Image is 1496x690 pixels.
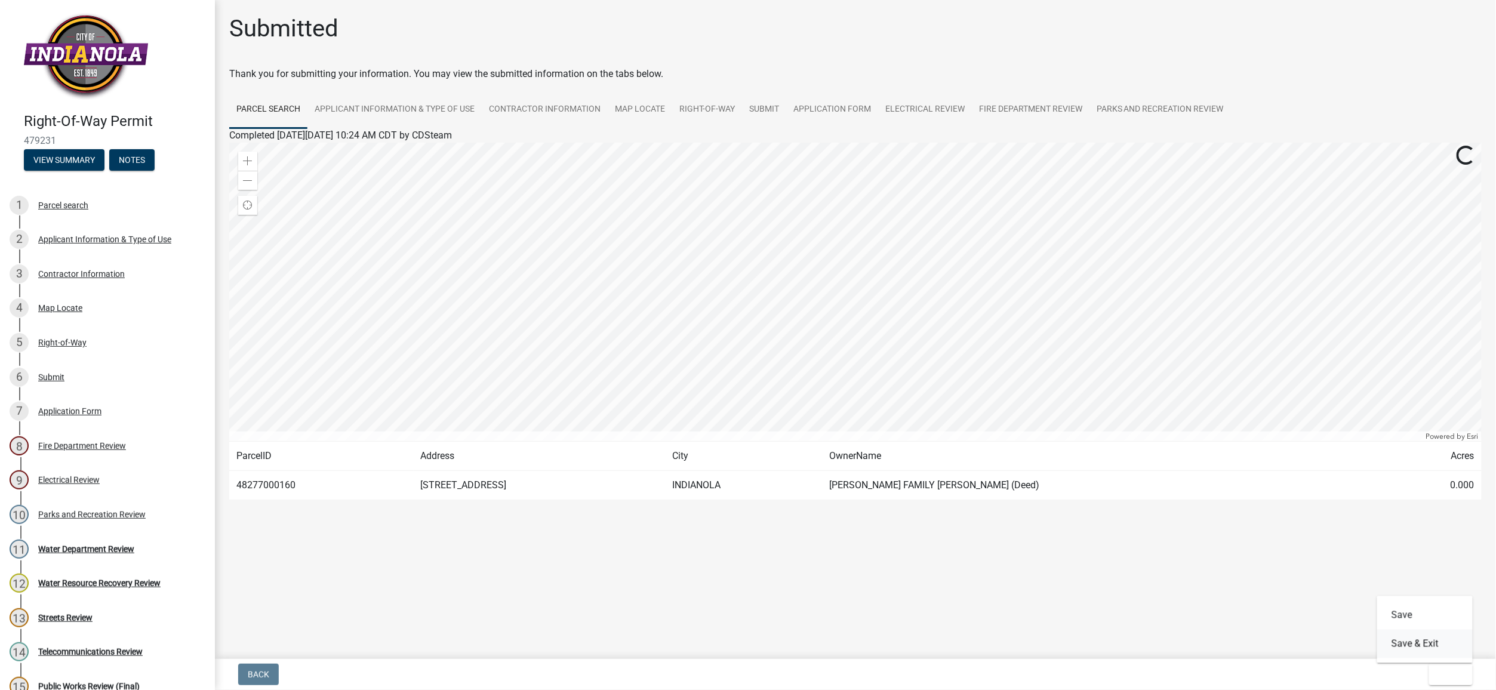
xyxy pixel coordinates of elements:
[10,608,29,627] div: 13
[823,442,1386,471] td: OwnerName
[38,270,125,278] div: Contractor Information
[1386,442,1482,471] td: Acres
[38,407,101,415] div: Application Form
[229,91,307,129] a: Parcel search
[24,149,104,171] button: View Summary
[1467,432,1479,441] a: Esri
[38,579,161,587] div: Water Resource Recovery Review
[972,91,1089,129] a: Fire Department Review
[229,442,414,471] td: ParcelID
[1386,471,1482,500] td: 0.000
[10,402,29,421] div: 7
[38,373,64,381] div: Submit
[229,471,414,500] td: 48277000160
[229,130,452,141] span: Completed [DATE][DATE] 10:24 AM CDT by CDSteam
[38,476,100,484] div: Electrical Review
[24,13,148,100] img: City of Indianola, Iowa
[229,14,338,43] h1: Submitted
[608,91,672,129] a: Map Locate
[10,470,29,489] div: 9
[414,471,666,500] td: [STREET_ADDRESS]
[1423,432,1482,441] div: Powered by
[1377,596,1473,663] div: Exit
[38,201,88,210] div: Parcel search
[24,113,205,130] h4: Right-Of-Way Permit
[10,196,29,215] div: 1
[248,670,269,679] span: Back
[38,545,134,553] div: Water Department Review
[414,442,666,471] td: Address
[10,368,29,387] div: 6
[823,471,1386,500] td: [PERSON_NAME] FAMILY [PERSON_NAME] (Deed)
[38,235,171,244] div: Applicant Information & Type of Use
[10,264,29,284] div: 3
[238,196,257,215] div: Find my location
[665,442,823,471] td: City
[878,91,972,129] a: Electrical Review
[1439,670,1456,679] span: Exit
[665,471,823,500] td: INDIANOLA
[1377,630,1473,658] button: Save & Exit
[109,156,155,165] wm-modal-confirm: Notes
[24,135,191,146] span: 479231
[10,574,29,593] div: 12
[482,91,608,129] a: Contractor Information
[10,230,29,249] div: 2
[742,91,786,129] a: Submit
[10,333,29,352] div: 5
[10,505,29,524] div: 10
[24,156,104,165] wm-modal-confirm: Summary
[307,91,482,129] a: Applicant Information & Type of Use
[672,91,742,129] a: Right-of-Way
[10,540,29,559] div: 11
[38,648,143,656] div: Telecommunications Review
[10,642,29,661] div: 14
[10,436,29,455] div: 8
[38,304,82,312] div: Map Locate
[38,442,126,450] div: Fire Department Review
[229,67,1482,81] div: Thank you for submitting your information. You may view the submitted information on the tabs below.
[238,664,279,685] button: Back
[10,298,29,318] div: 4
[1377,601,1473,630] button: Save
[109,149,155,171] button: Notes
[38,510,146,519] div: Parks and Recreation Review
[1429,664,1473,685] button: Exit
[238,171,257,190] div: Zoom out
[38,614,93,622] div: Streets Review
[786,91,878,129] a: Application Form
[38,338,87,347] div: Right-of-Way
[1089,91,1231,129] a: Parks and Recreation Review
[238,152,257,171] div: Zoom in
